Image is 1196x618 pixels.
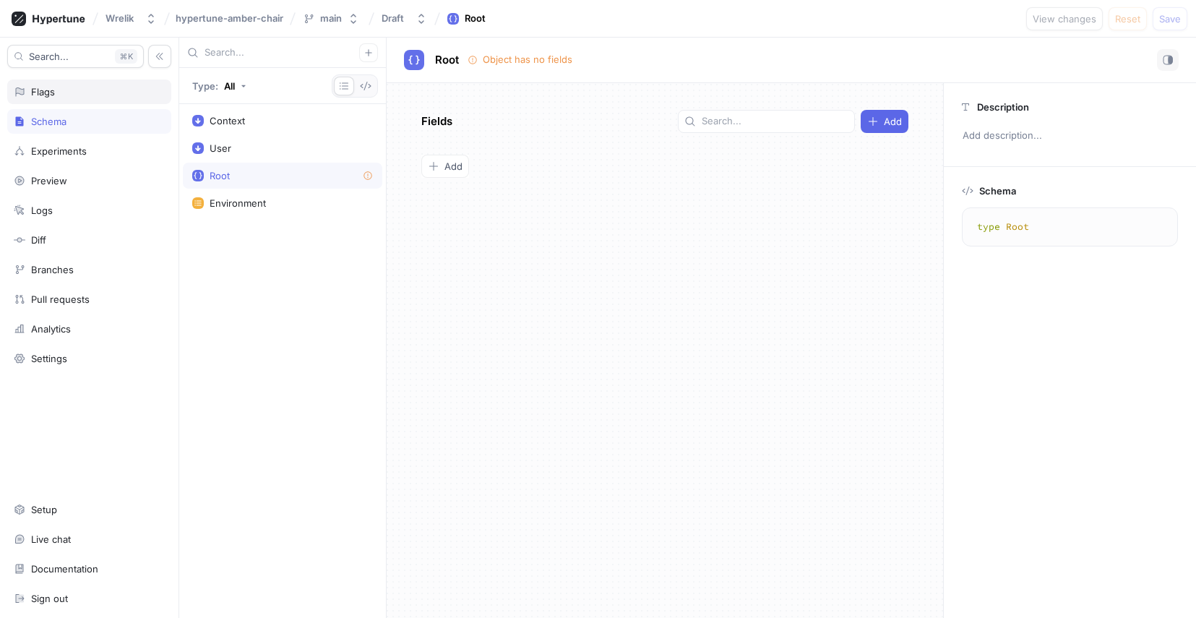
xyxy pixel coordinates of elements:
[968,214,1171,240] textarea: type Root
[421,113,452,130] p: Fields
[884,117,902,126] span: Add
[977,101,1029,113] p: Description
[435,52,459,69] p: Root
[205,46,359,60] input: Search...
[31,533,71,545] div: Live chat
[320,12,342,25] div: main
[210,142,231,154] div: User
[297,7,365,30] button: main
[210,115,245,126] div: Context
[444,162,463,171] span: Add
[31,116,66,127] div: Schema
[483,53,572,67] div: Object has no fields
[31,86,55,98] div: Flags
[1153,7,1187,30] button: Save
[210,197,266,209] div: Environment
[1026,7,1103,30] button: View changes
[224,80,235,92] div: All
[7,557,171,581] a: Documentation
[861,110,908,133] button: Add
[31,145,87,157] div: Experiments
[702,114,848,129] input: Search...
[115,49,137,64] div: K
[29,52,69,61] span: Search...
[382,12,404,25] div: Draft
[31,353,67,364] div: Settings
[31,264,74,275] div: Branches
[31,175,67,186] div: Preview
[210,170,230,181] div: Root
[100,7,163,30] button: Wrelik
[31,563,98,575] div: Documentation
[176,13,283,23] span: hypertune-amber-chair
[31,323,71,335] div: Analytics
[187,73,251,98] button: Type: All
[1109,7,1147,30] button: Reset
[7,45,144,68] button: Search...K
[31,205,53,216] div: Logs
[106,12,134,25] div: Wrelik
[465,12,486,26] div: Root
[192,80,218,92] p: Type:
[31,593,68,604] div: Sign out
[376,7,433,30] button: Draft
[31,293,90,305] div: Pull requests
[421,155,469,178] button: Add
[979,185,1016,197] p: Schema
[1159,14,1181,23] span: Save
[31,504,57,515] div: Setup
[956,124,1184,148] p: Add description...
[1033,14,1096,23] span: View changes
[1115,14,1140,23] span: Reset
[31,234,46,246] div: Diff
